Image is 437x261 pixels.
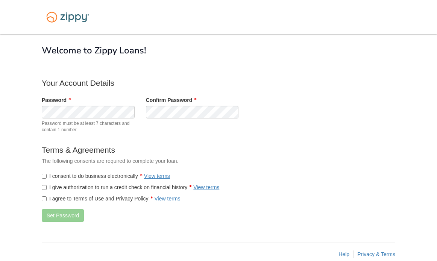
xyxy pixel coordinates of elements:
h1: Welcome to Zippy Loans! [42,46,395,55]
label: Password [42,96,71,104]
p: Terms & Agreements [42,144,343,155]
a: Privacy & Terms [357,251,395,257]
button: Set Password [42,209,84,222]
input: I agree to Terms of Use and Privacy PolicyView terms [42,196,47,201]
a: View terms [144,173,170,179]
span: Password must be at least 7 characters and contain 1 number [42,120,135,133]
a: View terms [155,196,181,202]
label: I consent to do business electronically [42,172,170,180]
img: Logo [42,8,94,26]
label: I give authorization to run a credit check on financial history [42,184,219,191]
input: I give authorization to run a credit check on financial historyView terms [42,185,47,190]
a: Help [338,251,349,257]
a: View terms [193,184,219,190]
p: Your Account Details [42,77,343,88]
input: Verify Password [146,106,239,118]
p: The following consents are required to complete your loan. [42,157,343,165]
input: I consent to do business electronicallyView terms [42,174,47,179]
label: Confirm Password [146,96,197,104]
label: I agree to Terms of Use and Privacy Policy [42,195,181,202]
